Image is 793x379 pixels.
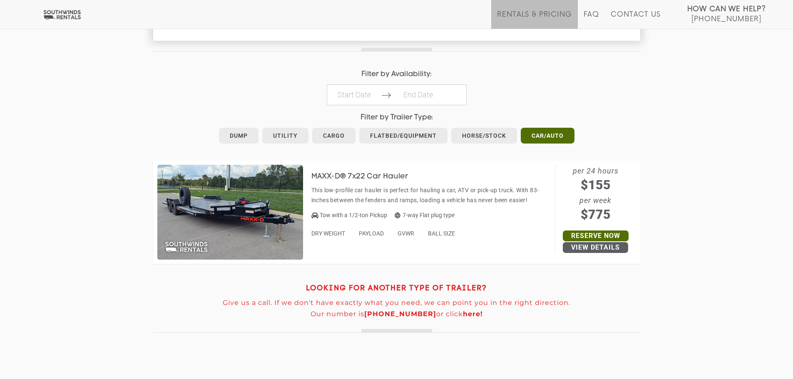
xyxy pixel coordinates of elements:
a: Rentals & Pricing [497,10,572,29]
a: FAQ [584,10,599,29]
a: Flatbed/Equipment [359,128,447,144]
p: Give us a call. If we don't have exactly what you need, we can point you in the right direction. [153,299,640,307]
h4: Filter by Trailer Type: [153,114,640,121]
span: 7-way Flat plug type [395,212,455,218]
span: BALL SIZE [428,230,455,237]
span: PAYLOAD [359,230,384,237]
span: DRY WEIGHT [311,230,345,237]
a: Cargo [312,128,355,144]
a: [PHONE_NUMBER] [364,310,436,318]
a: Utility [262,128,308,144]
span: $775 [555,205,636,224]
strong: LOOKING FOR ANOTHER TYPE OF TRAILER? [306,285,487,292]
a: Car/Auto [521,128,574,144]
img: Southwinds Rentals Logo [42,10,82,20]
a: Reserve Now [563,230,629,241]
img: SW065 - MAXX-D 7x22 Car Hauler [157,165,303,260]
h3: MAXX-D® 7x22 Car Hauler [311,173,421,181]
span: per 24 hours per week [555,165,636,224]
p: This low-profile car hauler is perfect for hauling a car, ATV or pick-up truck. With 83-inches be... [311,185,551,205]
span: GVWR [398,230,414,237]
a: View Details [563,242,628,253]
span: $155 [555,176,636,194]
strong: How Can We Help? [687,5,766,13]
a: Dump [219,128,259,144]
h4: Filter by Availability: [153,70,640,78]
p: Our number is or click [153,310,640,318]
span: [PHONE_NUMBER] [691,15,761,23]
a: Horse/Stock [451,128,517,144]
a: How Can We Help? [PHONE_NUMBER] [687,4,766,22]
a: Contact Us [611,10,660,29]
a: MAXX-D® 7x22 Car Hauler [311,173,421,179]
span: Tow with a 1/2-ton Pickup [320,212,387,218]
a: here! [463,310,483,318]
